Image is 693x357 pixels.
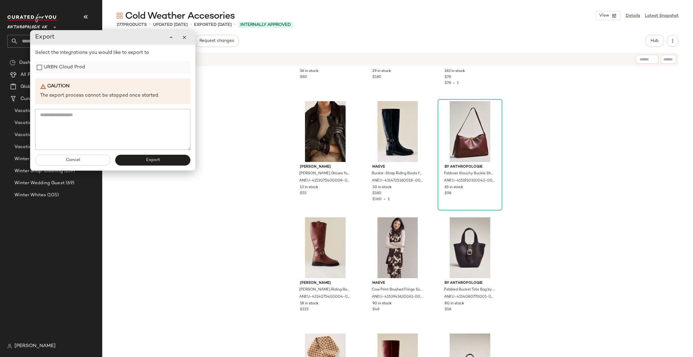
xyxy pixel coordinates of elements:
[444,171,495,176] span: Foldover Slouchy Buckle Shoulder Bag for Women in Purple, Polyester/Polyurethane by Anthropologie
[14,168,63,175] span: Winter Shop: Clothing
[146,158,160,163] span: Export
[46,192,59,199] span: (105)
[19,59,43,66] span: Dashboard
[14,343,56,350] span: [PERSON_NAME]
[14,156,72,163] span: Winter Home Accessories
[125,10,235,22] span: Cold Weather Accesories
[14,120,69,126] span: Vacation: Casual Outfits
[153,22,188,28] p: updated [DATE]
[445,185,463,190] span: 65 in stock
[194,22,232,28] p: Exported [DATE]
[14,132,55,138] span: Vacation: Co-ords
[40,92,186,99] p: The export process cannot be stopped once started.
[240,22,291,28] span: Internally Approved
[14,180,65,187] span: Winter Wedding Guest
[300,281,351,286] span: [PERSON_NAME]
[445,69,465,74] span: 163 in stock
[300,69,319,74] span: 36 in stock
[445,281,495,286] span: By Anthropologie
[14,107,78,114] span: Vacation: Beach Day Outfits
[65,180,75,187] span: (69)
[372,294,423,300] span: ANEU-4153943630061-000-029
[372,301,392,306] span: 90 in stock
[444,287,495,293] span: Pebbled Bucket Tote Bag by Anthropologie in Brown, Women's
[7,344,12,349] img: svg%3e
[445,81,451,85] span: $78
[372,191,381,196] span: $180
[372,69,391,74] span: 29 in stock
[445,75,451,80] span: $78
[14,192,46,199] span: Winter Whites
[368,101,428,162] img: 4314725360018_001_e
[372,185,392,190] span: 30 in stock
[372,281,423,286] span: Maeve
[20,71,47,78] span: All Products
[445,164,495,170] span: By Anthropologie
[445,307,451,312] span: $58
[368,217,428,278] img: 102393204_029_p
[626,13,640,19] a: Details
[445,301,464,306] span: 80 in stock
[10,60,16,66] img: svg%3e
[299,178,350,184] span: ANEU-4153075400008-000-020
[117,23,123,27] span: 277
[35,49,190,57] p: Select the integrations you would like to export to
[444,178,495,184] span: ANEU-4151910310043-000-052
[599,13,609,18] span: View
[650,39,659,43] span: Hub
[300,185,318,190] span: 13 in stock
[372,197,382,201] span: $360
[300,307,309,312] span: $225
[440,101,500,162] img: 103370235_052_b
[20,95,42,102] span: Curations
[300,191,306,196] span: $55
[457,81,459,85] span: 1
[372,164,423,170] span: Maeve
[300,301,319,306] span: 18 in stock
[14,144,75,151] span: Vacation: Night Out Outfits
[300,75,307,80] span: $80
[388,197,390,201] span: 2
[451,81,457,85] span: •
[645,13,679,19] a: Latest Snapshot
[645,35,664,47] button: Hub
[372,75,381,80] span: $180
[372,307,379,312] span: $48
[117,13,123,19] img: svg%3e
[382,197,388,201] span: •
[190,21,192,28] span: •
[372,287,423,293] span: Cow Print Brushed Fringe Scarf for Women, Polyester by Maeve at Anthropologie
[445,191,451,196] span: $98
[295,101,356,162] img: 4153075400007_020_e4
[372,171,423,176] span: Buckle-Strap Riding Boots for Women in Black, Leather/Rubber, Size 41 by Maeve at Anthropologie
[117,22,147,28] div: Products
[199,39,234,43] span: Request changes
[20,83,60,90] span: Global Clipboards
[63,168,75,175] span: (159)
[295,217,356,278] img: 4314075400004_223_e
[234,21,236,28] span: •
[149,21,151,28] span: •
[440,217,500,278] img: 102253770_021_b
[299,294,350,300] span: ANEU-4314075400004-000-223
[596,11,621,20] button: View
[372,178,423,184] span: ANEU-4314725360018-000-001
[299,171,350,176] span: [PERSON_NAME] Gloves for Women in Brown, Leather/Wool, Size Medium by [PERSON_NAME] at Anthropologie
[299,287,350,293] span: [PERSON_NAME] Riding Boots for Women, Polyester/Leather, Size 37 by [PERSON_NAME] at Anthropologie
[444,294,495,300] span: ANEU-4154080770001-000-021
[194,35,239,47] button: Request changes
[300,164,351,170] span: [PERSON_NAME]
[115,155,190,166] button: Export
[7,14,58,22] img: cfy_white_logo.C9jOOHJF.svg
[7,20,48,31] span: Anthropologie UK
